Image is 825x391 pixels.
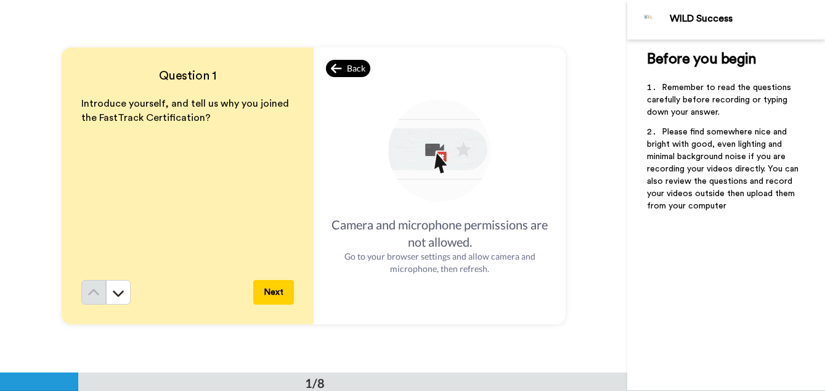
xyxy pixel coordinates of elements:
[386,97,494,206] img: allow-access.gif
[253,280,294,305] button: Next
[647,128,801,210] span: Please find somewhere nice and bright with good, even lighting and minimal background noise if yo...
[647,52,756,67] span: Before you begin
[670,13,824,25] div: WILD Success
[634,5,664,35] img: Profile Image
[347,62,365,75] span: Back
[81,99,291,123] span: Introduce yourself, and tell us why you joined the FastTrack Certification?
[647,83,794,117] span: Remember to read the questions carefully before recording or typing down your answer.
[81,67,294,84] h4: Question 1
[344,251,535,274] span: Go to your browser settings and allow camera and microphone, then refresh.
[326,216,553,250] div: Camera and microphone permissions are not allowed.
[326,60,370,77] div: Back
